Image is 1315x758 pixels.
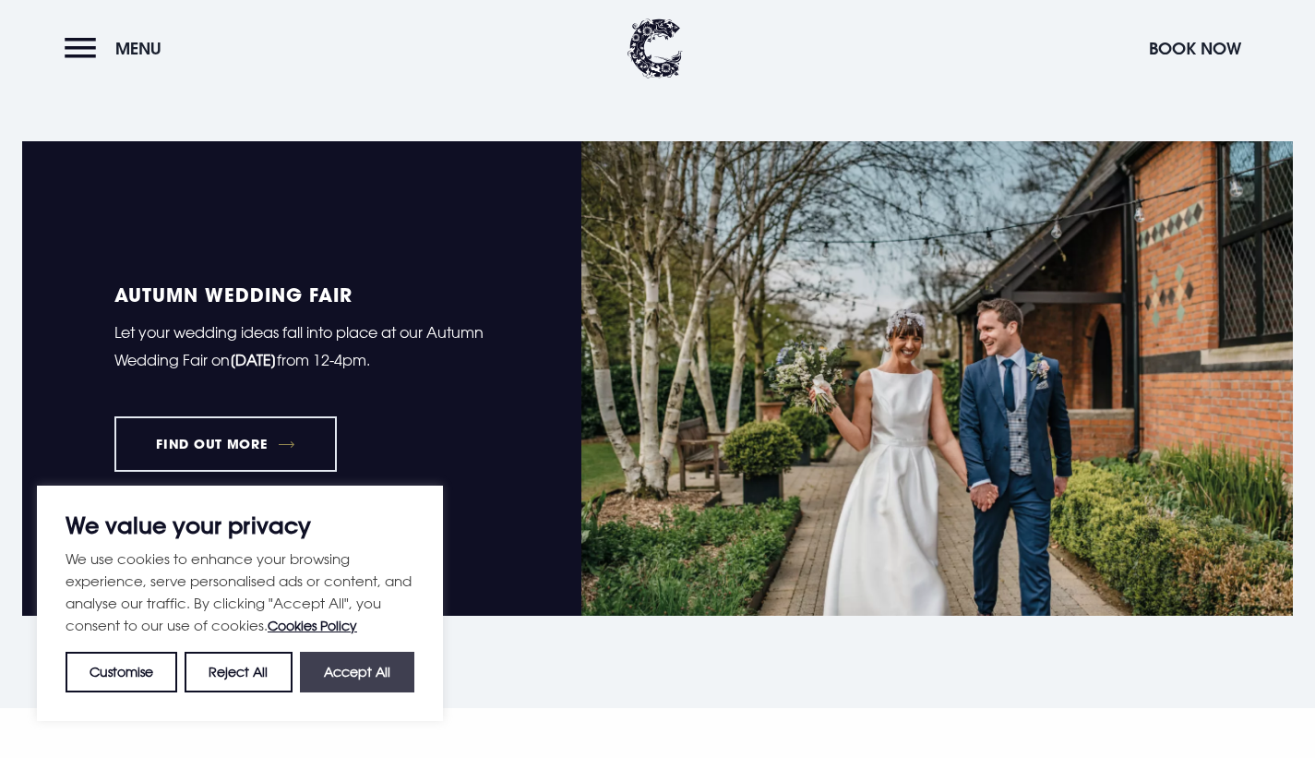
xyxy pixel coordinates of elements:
div: We value your privacy [37,486,443,721]
a: Cookies Policy [268,618,357,633]
p: Let your wedding ideas fall into place at our Autumn Wedding Fair on from 12-4pm. [114,319,489,375]
button: Customise [66,652,177,692]
p: We use cookies to enhance your browsing experience, serve personalised ads or content, and analys... [66,547,414,637]
h5: Autumn Wedding Fair [114,285,489,304]
img: Autumn-wedding-fair-small-banner.jpg [581,141,1293,616]
button: Accept All [300,652,414,692]
a: FIND OUT MORE [114,416,337,472]
span: Menu [115,38,161,59]
strong: [DATE] [230,351,277,369]
button: Book Now [1140,29,1250,68]
p: We value your privacy [66,514,414,536]
button: Menu [65,29,171,68]
button: Reject All [185,652,292,692]
img: Clandeboye Lodge [628,18,683,78]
